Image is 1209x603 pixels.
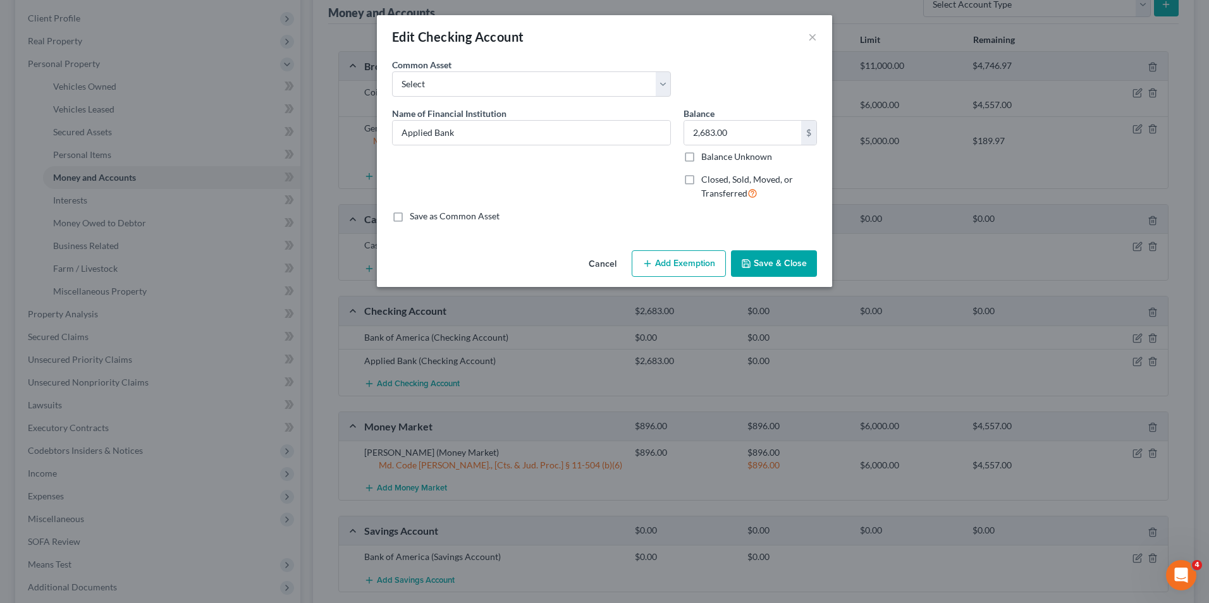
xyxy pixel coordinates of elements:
label: Save as Common Asset [410,210,500,222]
div: $ [801,121,816,145]
input: 0.00 [684,121,801,145]
button: Add Exemption [632,250,726,277]
span: Closed, Sold, Moved, or Transferred [701,174,793,198]
span: Name of Financial Institution [392,108,506,119]
iframe: Intercom live chat [1166,560,1196,590]
label: Balance [684,107,715,120]
button: × [808,29,817,44]
input: Enter name... [393,121,670,145]
div: Edit Checking Account [392,28,524,46]
label: Balance Unknown [701,150,772,163]
button: Save & Close [731,250,817,277]
span: 4 [1192,560,1202,570]
button: Cancel [579,252,627,277]
label: Common Asset [392,58,451,71]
